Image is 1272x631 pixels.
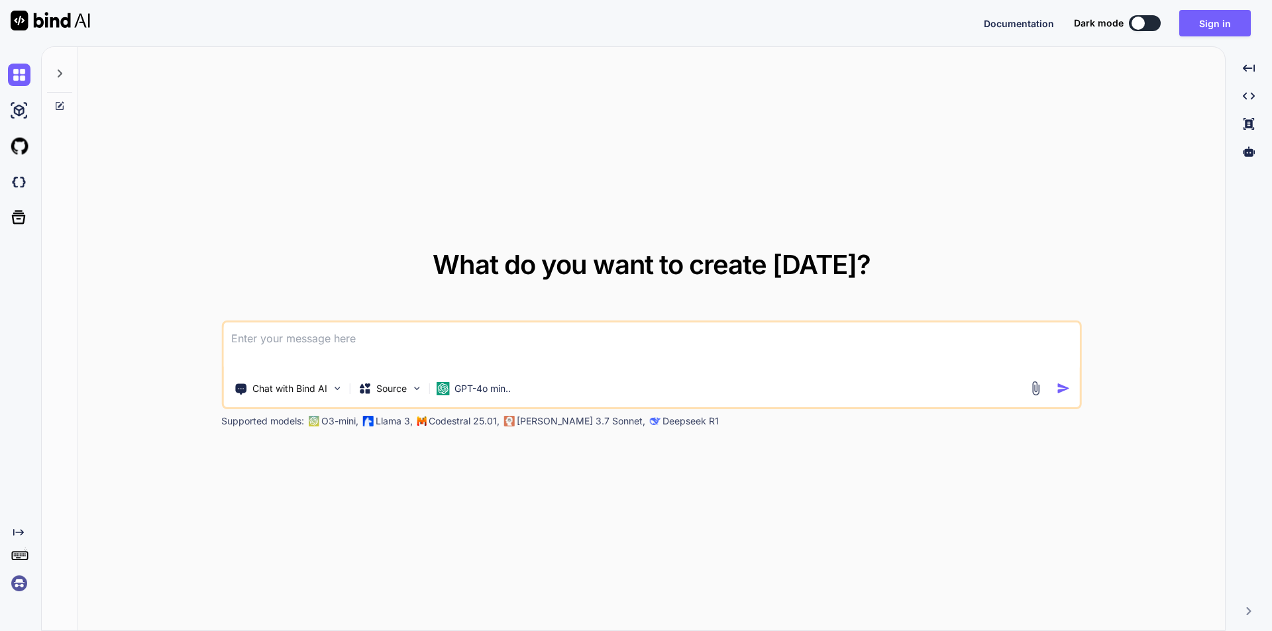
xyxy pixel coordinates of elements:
[503,416,514,426] img: claude
[429,414,500,428] p: Codestral 25.01,
[11,11,90,30] img: Bind AI
[8,99,30,122] img: ai-studio
[433,248,871,281] span: What do you want to create [DATE]?
[331,383,343,394] img: Pick Tools
[662,414,719,428] p: Deepseek R1
[8,572,30,595] img: signin
[984,17,1054,30] button: Documentation
[649,416,660,426] img: claude
[376,382,407,395] p: Source
[1179,10,1251,36] button: Sign in
[984,18,1054,29] span: Documentation
[308,416,319,426] img: GPT-4
[376,414,413,428] p: Llama 3,
[8,64,30,86] img: chat
[454,382,511,395] p: GPT-4o min..
[1074,17,1124,30] span: Dark mode
[8,171,30,193] img: darkCloudIdeIcon
[321,414,358,428] p: O3-mini,
[1028,381,1043,396] img: attachment
[252,382,327,395] p: Chat with Bind AI
[417,416,426,426] img: Mistral-AI
[362,416,373,426] img: Llama2
[517,414,645,428] p: [PERSON_NAME] 3.7 Sonnet,
[436,382,449,395] img: GPT-4o mini
[221,414,304,428] p: Supported models:
[1057,381,1071,395] img: icon
[411,383,422,394] img: Pick Models
[8,135,30,158] img: githubLight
